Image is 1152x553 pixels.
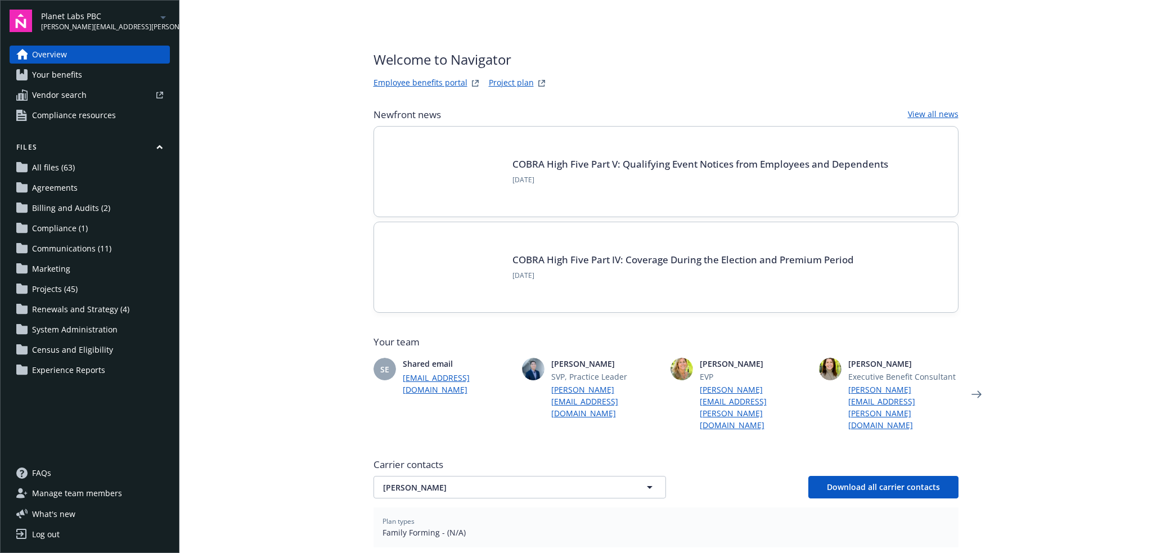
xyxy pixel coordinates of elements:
div: Log out [32,525,60,543]
span: Planet Labs PBC [41,10,156,22]
button: What's new [10,508,93,520]
a: projectPlanWebsite [535,77,548,90]
span: Compliance (1) [32,219,88,237]
a: Vendor search [10,86,170,104]
a: FAQs [10,464,170,482]
img: BLOG-Card Image - Compliance - COBRA High Five Pt 5 - 09-11-25.jpg [392,145,499,199]
img: navigator-logo.svg [10,10,32,32]
span: Newfront news [373,108,441,122]
a: Manage team members [10,484,170,502]
a: Billing and Audits (2) [10,199,170,217]
a: Marketing [10,260,170,278]
button: Files [10,142,170,156]
span: Download all carrier contacts [827,482,940,492]
a: System Administration [10,321,170,339]
span: [PERSON_NAME] [848,358,958,370]
a: [PERSON_NAME][EMAIL_ADDRESS][DOMAIN_NAME] [551,384,661,419]
a: [PERSON_NAME][EMAIL_ADDRESS][PERSON_NAME][DOMAIN_NAME] [848,384,958,431]
span: [PERSON_NAME] [700,358,810,370]
a: View all news [908,108,958,122]
a: Agreements [10,179,170,197]
a: Overview [10,46,170,64]
a: Experience Reports [10,361,170,379]
span: [PERSON_NAME][EMAIL_ADDRESS][PERSON_NAME][DOMAIN_NAME] [41,22,156,32]
button: Download all carrier contacts [808,476,958,498]
img: photo [670,358,693,380]
span: SVP, Practice Leader [551,371,661,383]
a: COBRA High Five Part V: Qualifying Event Notices from Employees and Dependents [512,158,888,170]
span: Welcome to Navigator [373,50,548,70]
span: Family Forming - (N/A) [382,527,949,538]
span: Communications (11) [32,240,111,258]
span: [PERSON_NAME] [383,482,617,493]
a: Projects (45) [10,280,170,298]
img: photo [819,358,841,380]
span: Your team [373,335,958,349]
span: [PERSON_NAME] [551,358,661,370]
span: FAQs [32,464,51,482]
span: Billing and Audits (2) [32,199,110,217]
a: [PERSON_NAME][EMAIL_ADDRESS][PERSON_NAME][DOMAIN_NAME] [700,384,810,431]
img: BLOG-Card Image - Compliance - COBRA High Five Pt 4 - 09-04-25.jpg [392,240,499,294]
img: photo [522,358,544,380]
a: striveWebsite [469,77,482,90]
a: Census and Eligibility [10,341,170,359]
a: Renewals and Strategy (4) [10,300,170,318]
a: Your benefits [10,66,170,84]
span: Manage team members [32,484,122,502]
span: Compliance resources [32,106,116,124]
span: Projects (45) [32,280,78,298]
span: Agreements [32,179,78,197]
a: Compliance resources [10,106,170,124]
span: Experience Reports [32,361,105,379]
span: Executive Benefit Consultant [848,371,958,383]
a: Communications (11) [10,240,170,258]
span: EVP [700,371,810,383]
span: Carrier contacts [373,458,958,471]
button: [PERSON_NAME] [373,476,666,498]
span: What ' s new [32,508,75,520]
span: Renewals and Strategy (4) [32,300,129,318]
a: arrowDropDown [156,10,170,24]
span: SE [380,363,389,375]
span: Marketing [32,260,70,278]
a: Project plan [489,77,534,90]
a: Employee benefits portal [373,77,467,90]
span: System Administration [32,321,118,339]
a: All files (63) [10,159,170,177]
span: [DATE] [512,175,888,185]
span: Vendor search [32,86,87,104]
span: All files (63) [32,159,75,177]
span: Plan types [382,516,949,527]
span: Overview [32,46,67,64]
span: Census and Eligibility [32,341,113,359]
a: COBRA High Five Part IV: Coverage During the Election and Premium Period [512,253,854,266]
a: Compliance (1) [10,219,170,237]
button: Planet Labs PBC[PERSON_NAME][EMAIL_ADDRESS][PERSON_NAME][DOMAIN_NAME]arrowDropDown [41,10,170,32]
span: Shared email [403,358,513,370]
a: [EMAIL_ADDRESS][DOMAIN_NAME] [403,372,513,395]
span: [DATE] [512,271,854,281]
a: Next [967,385,985,403]
span: Your benefits [32,66,82,84]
